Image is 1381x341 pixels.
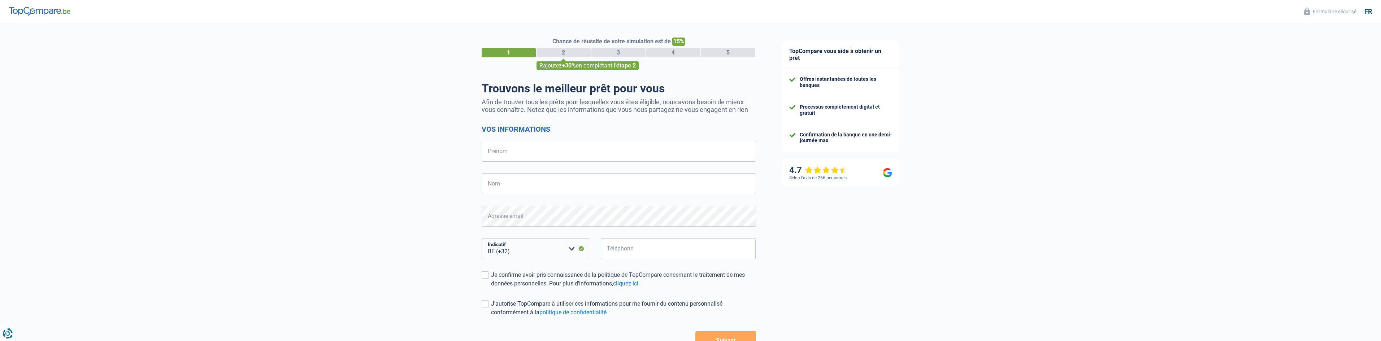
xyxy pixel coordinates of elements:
div: Rajoutez en complétant l' [537,61,639,70]
div: 4.7 [789,165,847,175]
div: Confirmation de la banque en une demi-journée max [800,132,892,144]
div: Je confirme avoir pris connaissance de la politique de TopCompare concernant le traitement de mes... [491,271,756,288]
input: 401020304 [601,238,756,259]
button: Formulaire sécurisé [1300,5,1361,17]
a: cliquez ici [613,280,638,287]
div: J'autorise TopCompare à utiliser ces informations pour me fournir du contenu personnalisé conform... [491,300,756,317]
div: 2 [537,48,591,57]
span: +30% [562,62,576,69]
h1: Trouvons le meilleur prêt pour vous [482,82,756,95]
div: Processus complètement digital et gratuit [800,104,892,116]
div: TopCompare vous aide à obtenir un prêt [782,40,899,69]
div: Selon l’avis de 266 personnes [789,175,847,180]
p: Afin de trouver tous les prêts pour lesquelles vous êtes éligible, nous avons besoin de mieux vou... [482,98,756,113]
span: Chance de réussite de votre simulation est de [552,38,671,45]
img: TopCompare Logo [9,7,70,16]
a: politique de confidentialité [539,309,607,316]
div: 5 [701,48,755,57]
span: 15% [672,38,685,46]
div: fr [1364,8,1372,16]
div: Offres instantanées de toutes les banques [800,76,892,88]
div: 1 [482,48,536,57]
h2: Vos informations [482,125,756,134]
div: 3 [591,48,646,57]
div: 4 [646,48,700,57]
span: étape 2 [616,62,636,69]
